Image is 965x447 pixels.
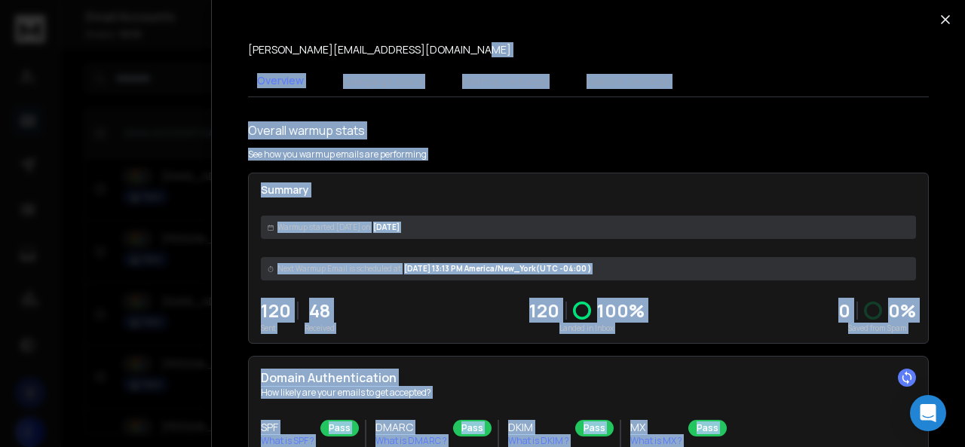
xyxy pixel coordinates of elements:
h3: SPF [261,420,314,435]
p: Saved from Spam [838,323,916,334]
p: Received [305,323,335,334]
button: Campaign Stats [334,65,432,98]
p: What is SPF ? [261,435,314,447]
p: What is MX ? [630,435,682,447]
div: Pass [453,420,492,436]
p: 120 [529,299,559,323]
h3: MX [630,420,682,435]
span: Warmup started [DATE] on [277,222,370,233]
div: [DATE] [261,216,916,239]
button: Mailbox Settings [577,65,679,98]
p: What is DMARC ? [375,435,447,447]
h2: Domain Authentication [261,369,916,387]
p: 120 [261,299,291,323]
div: Pass [320,420,359,436]
h3: DMARC [375,420,447,435]
span: Next Warmup Email is scheduled at [277,263,401,274]
button: Warmup Settings [453,65,556,98]
p: How likely are your emails to get accepted? [261,387,916,399]
p: 0 % [888,299,916,323]
p: Summary [261,182,916,197]
div: Pass [575,420,614,436]
div: Pass [688,420,727,436]
button: Overview [248,64,313,99]
p: 48 [305,299,335,323]
strong: 0 [838,298,850,323]
h3: DKIM [508,420,569,435]
div: Open Intercom Messenger [910,395,946,431]
p: [PERSON_NAME][EMAIL_ADDRESS][DOMAIN_NAME] [248,42,511,57]
div: [DATE] 13:13 PM America/New_York (UTC -04:00 ) [261,257,916,280]
p: What is DKIM ? [508,435,569,447]
p: Landed in Inbox [529,323,645,334]
p: Sent [261,323,291,334]
p: See how you warmup emails are performing [248,148,427,161]
p: 100 % [597,299,645,323]
h1: Overall warmup stats [248,121,365,139]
